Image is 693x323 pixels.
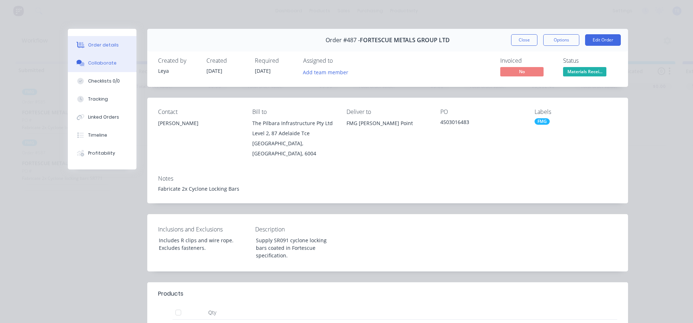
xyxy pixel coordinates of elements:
[255,67,271,74] span: [DATE]
[158,225,248,234] label: Inclusions and Exclusions
[153,235,243,253] div: Includes R clips and wire rope. Excludes fasteners.
[88,78,120,84] div: Checklists 0/0
[543,34,579,46] button: Options
[535,109,617,115] div: Labels
[255,225,345,234] label: Description
[68,72,136,90] button: Checklists 0/0
[88,96,108,102] div: Tracking
[68,90,136,108] button: Tracking
[346,118,429,141] div: FMG [PERSON_NAME] Point
[250,235,340,261] div: Supply SR091 cyclone locking bars coated in Fortescue specification.
[158,185,617,193] div: Fabricate 2x Cyclone Locking Bars
[206,67,222,74] span: [DATE]
[563,57,617,64] div: Status
[158,118,241,128] div: [PERSON_NAME]
[440,109,523,115] div: PO
[88,42,119,48] div: Order details
[158,57,198,64] div: Created by
[158,118,241,141] div: [PERSON_NAME]
[252,138,335,159] div: [GEOGRAPHIC_DATA], [GEOGRAPHIC_DATA], 6004
[191,305,234,320] div: Qty
[346,109,429,115] div: Deliver to
[252,109,335,115] div: Bill to
[158,175,617,182] div: Notes
[68,108,136,126] button: Linked Orders
[303,67,352,77] button: Add team member
[252,118,335,159] div: The Pilbara Infrastructure Pty Ltd Level 2, 87 Adelaide Tce[GEOGRAPHIC_DATA], [GEOGRAPHIC_DATA], ...
[440,118,523,128] div: 4503016483
[88,60,117,66] div: Collaborate
[303,57,375,64] div: Assigned to
[500,67,544,76] span: No
[88,132,107,138] div: Timeline
[68,144,136,162] button: Profitability
[68,126,136,144] button: Timeline
[563,67,606,78] button: Materials Recei...
[255,57,295,64] div: Required
[206,57,246,64] div: Created
[511,34,537,46] button: Close
[158,67,198,75] div: Leya
[88,150,115,156] div: Profitability
[535,118,550,125] div: FMG
[158,109,241,115] div: Contact
[500,57,554,64] div: Invoiced
[299,67,352,77] button: Add team member
[563,67,606,76] span: Materials Recei...
[360,37,450,44] span: FORTESCUE METALS GROUP LTD
[326,37,360,44] span: Order #487 -
[68,36,136,54] button: Order details
[158,289,183,298] div: Products
[346,118,429,128] div: FMG [PERSON_NAME] Point
[68,54,136,72] button: Collaborate
[88,114,119,120] div: Linked Orders
[252,118,335,138] div: The Pilbara Infrastructure Pty Ltd Level 2, 87 Adelaide Tce
[585,34,621,46] button: Edit Order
